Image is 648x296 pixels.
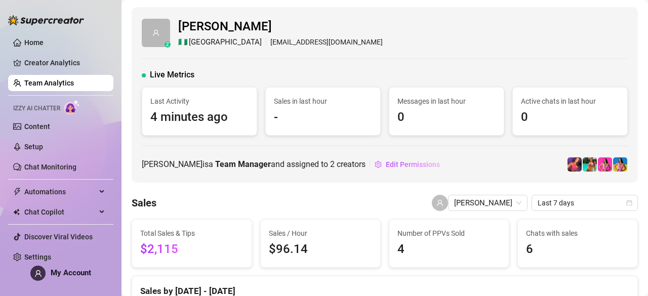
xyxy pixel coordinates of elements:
span: Total Sales & Tips [140,228,244,239]
span: thunderbolt [13,188,21,196]
span: 4 [397,240,501,259]
span: 🇳🇬 [178,36,188,49]
img: logo-BBDzfeDw.svg [8,15,84,25]
span: calendar [626,200,632,206]
span: Last 7 days [538,195,632,210]
span: $96.14 [269,240,372,259]
span: Izzy AI Chatter [13,104,60,113]
span: user [152,29,159,36]
span: Chat Copilot [24,204,96,220]
span: Edit Permissions [386,160,440,168]
img: Alexa [583,157,597,172]
img: AI Chatter [64,100,80,114]
img: Chat Copilot [13,208,20,216]
a: Team Analytics [24,79,74,87]
a: Content [24,122,50,131]
img: Ukrainian [598,157,612,172]
span: [PERSON_NAME] is a and assigned to creators [142,158,366,171]
span: 0 [521,108,619,127]
a: Discover Viral Videos [24,233,93,241]
span: Live Metrics [150,69,194,81]
span: Automations [24,184,96,200]
span: user [436,199,443,206]
img: Ukrainian [613,157,627,172]
span: Chats with sales [526,228,629,239]
span: 6 [526,240,629,259]
span: Active chats in last hour [521,96,619,107]
span: 0 [397,108,496,127]
span: My Account [51,268,91,277]
b: Team Manager [215,159,271,169]
div: [EMAIL_ADDRESS][DOMAIN_NAME] [178,36,383,49]
a: Settings [24,253,51,261]
span: [GEOGRAPHIC_DATA] [189,36,262,49]
span: 2 [330,159,335,169]
span: Sales in last hour [274,96,372,107]
span: setting [375,161,382,168]
span: Sales / Hour [269,228,372,239]
span: Last Activity [150,96,249,107]
span: Messages in last hour [397,96,496,107]
iframe: Intercom live chat [614,262,638,286]
span: user [34,270,42,277]
a: Chat Monitoring [24,163,76,171]
h4: Sales [132,196,156,210]
div: z [165,41,171,48]
span: [PERSON_NAME] [178,17,383,36]
span: Number of PPVs Sold [397,228,501,239]
span: - [274,108,372,127]
a: Setup [24,143,43,151]
span: $2,115 [140,240,244,259]
span: 4 minutes ago [150,108,249,127]
img: Alexa [568,157,582,172]
a: Creator Analytics [24,55,105,71]
a: Home [24,38,44,47]
span: Matthew [454,195,521,210]
button: Edit Permissions [374,156,440,173]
